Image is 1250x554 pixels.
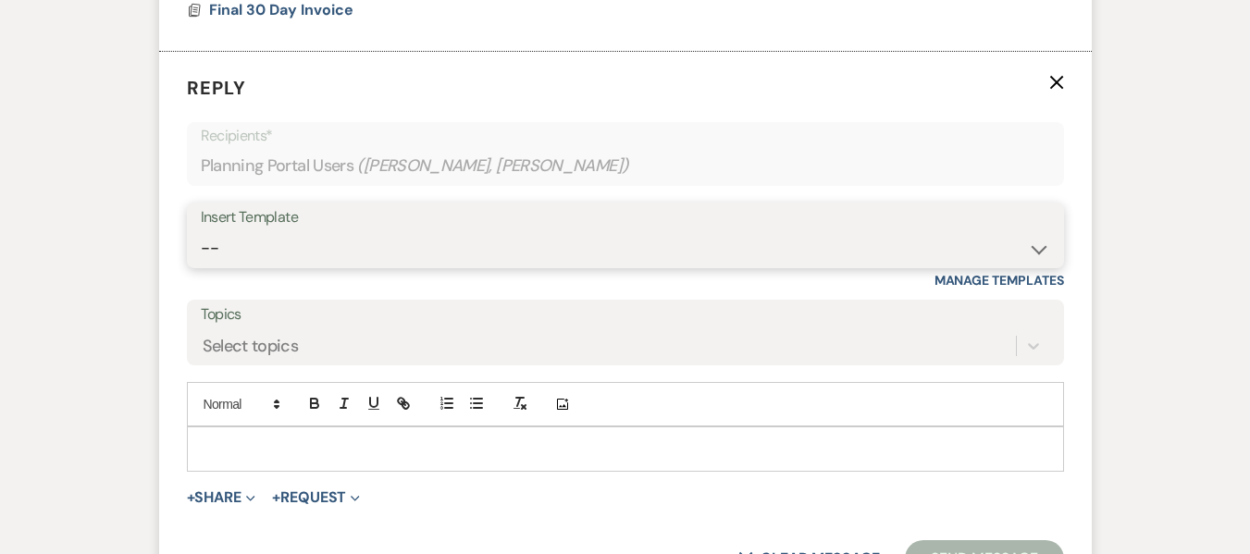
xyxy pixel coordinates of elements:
[187,76,246,100] span: Reply
[203,334,299,359] div: Select topics
[201,302,1050,328] label: Topics
[272,490,360,505] button: Request
[201,148,1050,184] div: Planning Portal Users
[201,124,1050,148] p: Recipients*
[187,490,195,505] span: +
[934,272,1064,289] a: Manage Templates
[187,490,256,505] button: Share
[201,204,1050,231] div: Insert Template
[357,154,629,179] span: ( [PERSON_NAME], [PERSON_NAME] )
[272,490,280,505] span: +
